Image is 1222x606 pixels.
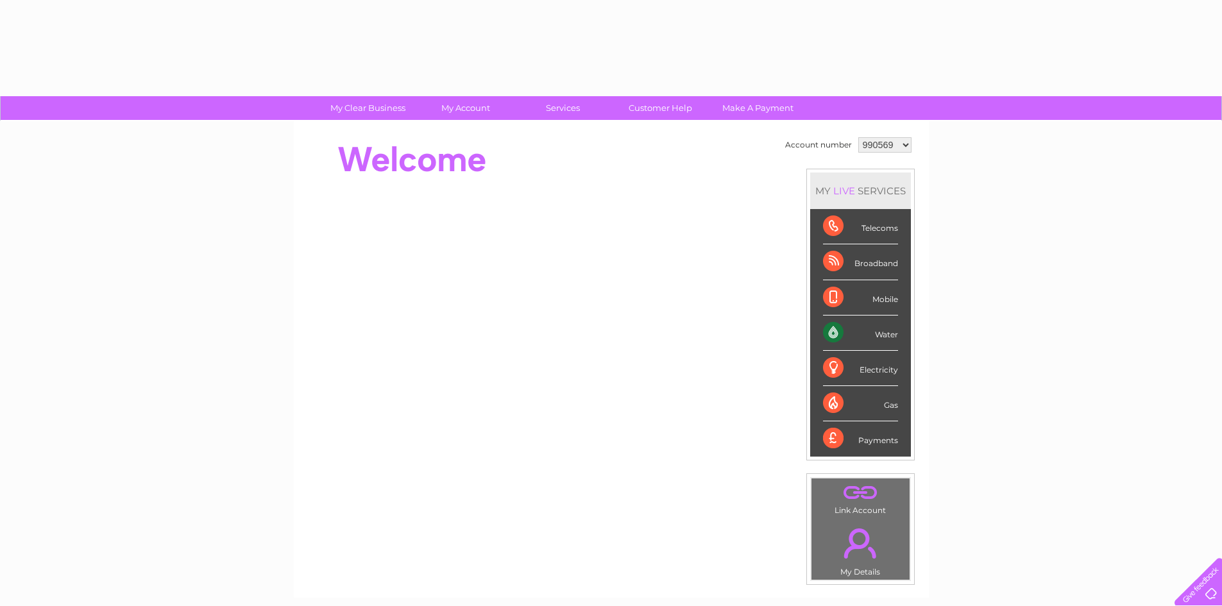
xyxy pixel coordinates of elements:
[810,173,911,209] div: MY SERVICES
[831,185,858,197] div: LIVE
[823,421,898,456] div: Payments
[510,96,616,120] a: Services
[815,482,906,504] a: .
[823,280,898,316] div: Mobile
[823,386,898,421] div: Gas
[315,96,421,120] a: My Clear Business
[705,96,811,120] a: Make A Payment
[823,244,898,280] div: Broadband
[811,478,910,518] td: Link Account
[782,134,855,156] td: Account number
[607,96,713,120] a: Customer Help
[815,521,906,566] a: .
[823,351,898,386] div: Electricity
[823,316,898,351] div: Water
[412,96,518,120] a: My Account
[811,518,910,580] td: My Details
[823,209,898,244] div: Telecoms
